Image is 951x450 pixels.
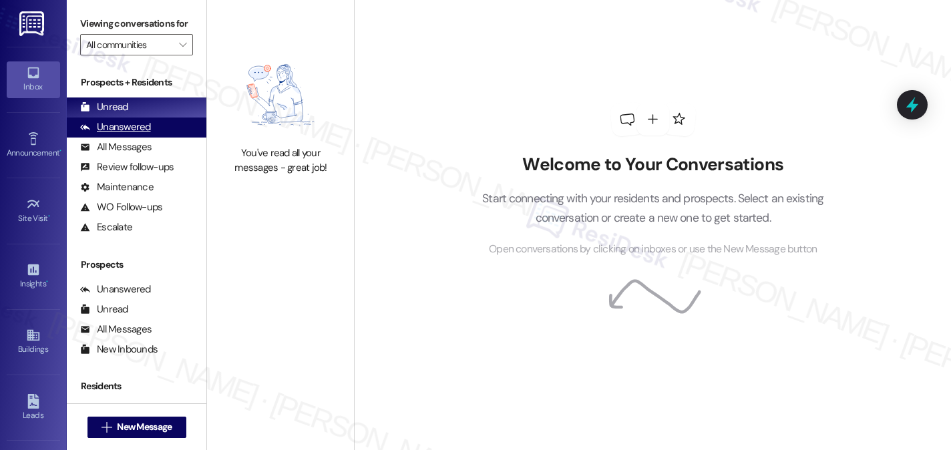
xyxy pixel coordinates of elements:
div: Maintenance [80,180,154,194]
input: All communities [86,34,172,55]
a: Insights • [7,258,60,294]
img: empty-state [222,50,339,140]
div: All Messages [80,140,152,154]
a: Leads [7,390,60,426]
div: You've read all your messages - great job! [222,146,339,175]
a: Buildings [7,324,60,360]
span: • [46,277,48,286]
span: Open conversations by clicking on inboxes or use the New Message button [489,241,817,258]
a: Inbox [7,61,60,97]
div: Unread [80,100,128,114]
p: Start connecting with your residents and prospects. Select an existing conversation or create a n... [462,189,844,227]
span: • [59,146,61,156]
div: WO Follow-ups [80,200,162,214]
div: Review follow-ups [80,160,174,174]
div: Prospects [67,258,206,272]
span: New Message [117,420,172,434]
i:  [102,422,112,433]
div: Residents [67,379,206,393]
div: Unanswered [80,282,151,296]
label: Viewing conversations for [80,13,193,34]
div: New Inbounds [80,343,158,357]
div: Unanswered [80,120,151,134]
div: Unread [80,302,128,316]
img: ResiDesk Logo [19,11,47,36]
button: New Message [87,417,186,438]
a: Site Visit • [7,193,60,229]
div: Escalate [80,220,132,234]
i:  [179,39,186,50]
span: • [48,212,50,221]
div: All Messages [80,322,152,336]
div: Prospects + Residents [67,75,206,89]
h2: Welcome to Your Conversations [462,154,844,176]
